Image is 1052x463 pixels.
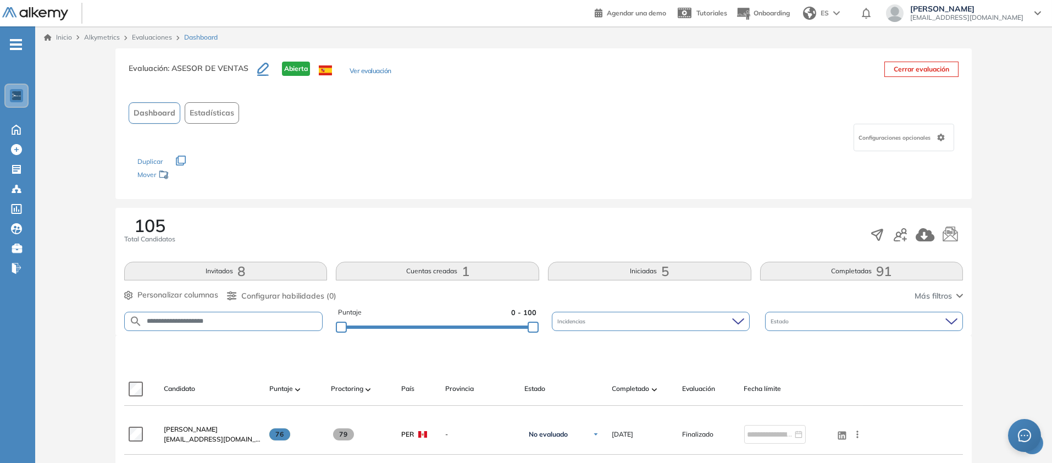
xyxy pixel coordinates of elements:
span: Incidencias [557,317,588,326]
span: - [445,429,516,439]
span: Estado [524,384,545,394]
img: [missing "en.ARROW_ALT" translation] [295,388,301,392]
span: Duplicar [137,157,163,166]
span: Puntaje [269,384,293,394]
span: 105 [134,217,165,234]
div: Configuraciones opcionales [854,124,954,151]
button: Cuentas creadas1 [336,262,539,280]
button: Completadas91 [760,262,964,280]
button: Dashboard [129,102,180,124]
span: 0 - 100 [511,307,536,318]
img: Ícono de flecha [593,431,599,438]
span: Proctoring [331,384,363,394]
h3: Evaluación [129,62,257,85]
span: Abierta [282,62,310,76]
span: Finalizado [683,429,714,439]
span: PER [401,429,414,439]
button: Iniciadas5 [548,262,751,280]
span: Onboarding [754,9,790,17]
button: Cerrar evaluación [884,62,959,77]
span: Alkymetrics [84,33,120,41]
span: [EMAIL_ADDRESS][DOMAIN_NAME] [910,13,1023,22]
a: [PERSON_NAME] [164,425,261,434]
a: Inicio [44,32,72,42]
img: https://assets.alkemy.org/workspaces/1802/d452bae4-97f6-47ab-b3bf-1c40240bc960.jpg [12,91,21,100]
img: [missing "en.ARROW_ALT" translation] [652,388,657,392]
span: ES [821,8,829,18]
span: Agendar una demo [607,9,666,17]
span: message [1018,429,1031,442]
span: País [401,384,414,394]
span: 79 [333,428,355,440]
span: : ASESOR DE VENTAS [168,63,248,73]
span: Evaluación [683,384,716,394]
button: Onboarding [736,2,790,25]
span: Provincia [445,384,474,394]
span: Configuraciones opcionales [859,134,933,142]
span: Más filtros [915,290,952,302]
button: Configurar habilidades (0) [227,290,336,302]
span: Candidato [164,384,195,394]
span: Dashboard [184,32,218,42]
span: [PERSON_NAME] [164,425,218,433]
span: Configurar habilidades (0) [241,290,336,302]
img: PER [418,431,427,438]
i: - [10,43,22,46]
button: Personalizar columnas [124,289,218,301]
span: Estadísticas [190,107,234,119]
button: Estadísticas [185,102,239,124]
span: [DATE] [612,429,634,439]
span: [PERSON_NAME] [910,4,1023,13]
span: Fecha límite [744,384,782,394]
button: Más filtros [915,290,963,302]
button: Ver evaluación [350,66,391,78]
img: arrow [833,11,840,15]
div: Mover [137,166,247,186]
span: Personalizar columnas [137,289,218,301]
a: Evaluaciones [132,33,172,41]
a: Agendar una demo [595,5,666,19]
img: Logo [2,7,68,21]
img: [missing "en.ARROW_ALT" translation] [366,388,371,392]
img: SEARCH_ALT [129,315,142,328]
div: Estado [765,312,963,331]
span: Dashboard [134,107,175,119]
span: Tutoriales [696,9,727,17]
span: Estado [771,317,791,326]
span: 76 [269,428,291,440]
div: Incidencias [552,312,750,331]
span: [EMAIL_ADDRESS][DOMAIN_NAME] [164,434,261,444]
span: No evaluado [529,430,568,439]
span: Total Candidatos [124,234,175,244]
img: ESP [319,65,332,75]
button: Invitados8 [124,262,328,280]
span: Completado [612,384,650,394]
img: world [803,7,816,20]
span: Puntaje [338,307,362,318]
